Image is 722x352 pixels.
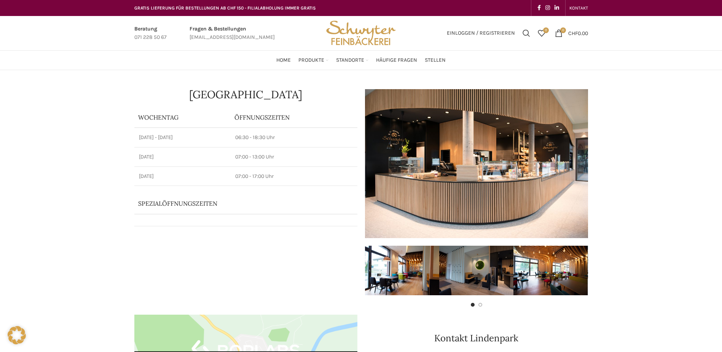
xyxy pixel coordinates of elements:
[324,29,398,36] a: Site logo
[513,246,588,295] div: 3 / 4
[439,246,513,295] img: 002-1-e1571984059720
[535,3,543,13] a: Facebook social link
[568,30,578,36] span: CHF
[425,57,446,64] span: Stellen
[276,57,291,64] span: Home
[439,246,513,295] div: 2 / 4
[569,5,588,11] span: KONTAKT
[471,303,475,307] li: Go to slide 1
[376,53,417,68] a: Häufige Fragen
[139,153,226,161] p: [DATE]
[534,26,549,41] div: Meine Wunschliste
[138,199,332,208] p: Spezialöffnungszeiten
[568,30,588,36] bdi: 0.00
[588,246,662,295] div: 4 / 4
[365,246,439,295] div: 1 / 4
[588,246,662,295] img: 016-e1571924866289
[534,26,549,41] a: 0
[235,134,352,141] p: 06:30 - 18:30 Uhr
[543,27,549,33] span: 0
[443,26,519,41] a: Einloggen / Registrieren
[190,25,275,42] a: Infobox link
[134,25,167,42] a: Infobox link
[235,153,352,161] p: 07:00 - 13:00 Uhr
[543,3,552,13] a: Instagram social link
[569,0,588,16] a: KONTAKT
[336,53,368,68] a: Standorte
[134,5,316,11] span: GRATIS LIEFERUNG FÜR BESTELLUNGEN AB CHF 150 - FILIALABHOLUNG IMMER GRATIS
[131,53,592,68] div: Main navigation
[365,334,588,343] h2: Kontakt Lindenpark
[447,30,515,36] span: Einloggen / Registrieren
[234,113,353,122] p: ÖFFNUNGSZEITEN
[365,246,439,295] img: 003-e1571984124433
[276,53,291,68] a: Home
[139,134,226,141] p: [DATE] - [DATE]
[376,57,417,64] span: Häufige Fragen
[298,53,328,68] a: Produkte
[324,16,398,50] img: Bäckerei Schwyter
[513,246,588,295] img: 006-e1571983941404
[519,26,534,41] a: Suchen
[139,173,226,180] p: [DATE]
[552,3,561,13] a: Linkedin social link
[138,113,227,122] p: Wochentag
[134,89,357,100] h1: [GEOGRAPHIC_DATA]
[551,26,592,41] a: 0 CHF0.00
[566,0,592,16] div: Secondary navigation
[478,303,482,307] li: Go to slide 2
[235,173,352,180] p: 07:00 - 17:00 Uhr
[336,57,364,64] span: Standorte
[425,53,446,68] a: Stellen
[560,27,566,33] span: 0
[298,57,324,64] span: Produkte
